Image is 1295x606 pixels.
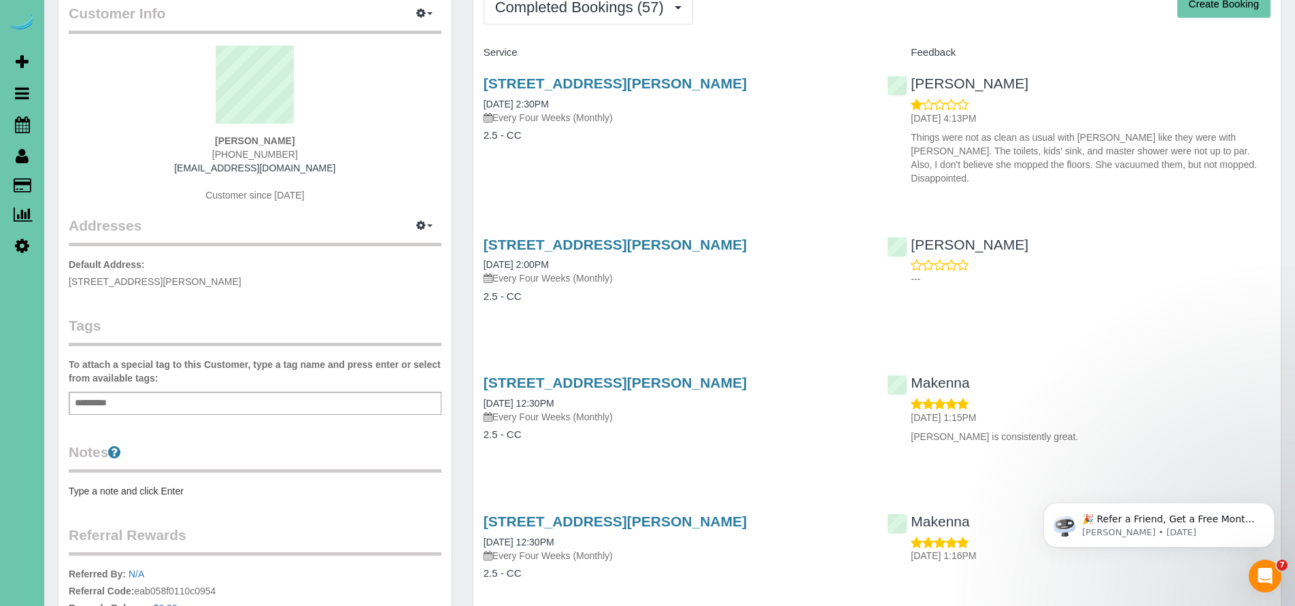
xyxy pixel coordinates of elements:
legend: Tags [69,316,441,346]
label: To attach a special tag to this Customer, type a tag name and press enter or select from availabl... [69,358,441,385]
img: Automaid Logo [8,14,35,33]
h4: Service [484,47,867,58]
a: [STREET_ADDRESS][PERSON_NAME] [484,375,747,390]
a: [PERSON_NAME] [887,75,1028,91]
span: [PHONE_NUMBER] [212,149,298,160]
a: [DATE] 2:30PM [484,99,549,110]
iframe: Intercom live chat [1249,560,1281,592]
a: [STREET_ADDRESS][PERSON_NAME] [484,75,747,91]
span: [STREET_ADDRESS][PERSON_NAME] [69,276,241,287]
p: [DATE] 4:13PM [911,112,1271,125]
strong: [PERSON_NAME] [215,135,295,146]
a: [STREET_ADDRESS][PERSON_NAME] [484,514,747,529]
pre: Type a note and click Enter [69,484,441,498]
h4: 2.5 - CC [484,429,867,441]
legend: Referral Rewards [69,525,441,556]
p: Every Four Weeks (Monthly) [484,271,867,285]
a: [STREET_ADDRESS][PERSON_NAME] [484,237,747,252]
h4: 2.5 - CC [484,130,867,141]
p: Every Four Weeks (Monthly) [484,410,867,424]
a: [DATE] 12:30PM [484,398,554,409]
h4: 2.5 - CC [484,291,867,303]
label: Referral Code: [69,584,134,598]
p: [DATE] 1:16PM [911,549,1271,562]
a: [DATE] 2:00PM [484,259,549,270]
iframe: Intercom notifications message [1023,474,1295,569]
a: N/A [129,569,144,579]
a: [EMAIL_ADDRESS][DOMAIN_NAME] [174,163,335,173]
a: Makenna [887,375,969,390]
a: Makenna [887,514,969,529]
span: Customer since [DATE] [205,190,304,201]
a: [PERSON_NAME] [887,237,1028,252]
label: Referred By: [69,567,126,581]
legend: Notes [69,442,441,473]
h4: Feedback [887,47,1271,58]
p: [DATE] 1:15PM [911,411,1271,424]
span: 7 [1277,560,1288,571]
p: [PERSON_NAME] is consistently great. [911,430,1271,443]
p: Every Four Weeks (Monthly) [484,111,867,124]
p: Every Four Weeks (Monthly) [484,549,867,562]
p: Things were not as clean as usual with [PERSON_NAME] like they were with [PERSON_NAME]. The toile... [911,131,1271,185]
a: [DATE] 12:30PM [484,537,554,548]
p: --- [911,272,1271,286]
label: Default Address: [69,258,145,271]
h4: 2.5 - CC [484,568,867,579]
legend: Customer Info [69,3,441,34]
